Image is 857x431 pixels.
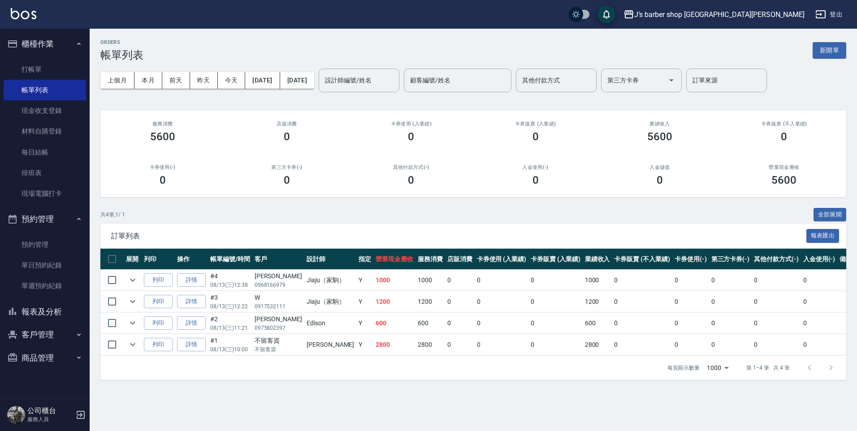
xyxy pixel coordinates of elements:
h2: 其他付款方式(-) [360,164,463,170]
td: Edison [304,313,356,334]
td: 0 [475,270,529,291]
td: 0 [612,334,672,355]
td: 600 [583,313,612,334]
div: 1000 [703,356,732,380]
td: Y [356,291,373,312]
p: 不留客資 [255,345,302,353]
td: 0 [528,334,583,355]
td: 0 [672,334,709,355]
h3: 服務消費 [111,121,214,127]
a: 詳情 [177,295,206,309]
td: 0 [752,313,801,334]
button: 新開單 [813,42,846,59]
td: 2800 [416,334,445,355]
td: 0 [752,334,801,355]
td: 2800 [373,334,416,355]
td: 2800 [583,334,612,355]
p: 第 1–4 筆 共 4 筆 [746,364,790,372]
td: 0 [445,291,475,312]
td: 0 [801,270,838,291]
a: 每日結帳 [4,142,86,163]
div: 不留客資 [255,336,302,345]
h2: 營業現金應收 [733,164,835,170]
button: 登出 [812,6,846,23]
td: Jiaju（家駒） [304,291,356,312]
a: 單週預約紀錄 [4,276,86,296]
td: 0 [672,291,709,312]
p: 0917532111 [255,302,302,310]
th: 操作 [175,249,208,270]
button: 本月 [134,72,162,89]
h2: ORDERS [100,39,143,45]
td: 0 [672,270,709,291]
button: expand row [126,338,139,351]
h3: 0 [532,174,539,186]
td: 0 [709,270,752,291]
a: 帳單列表 [4,80,86,100]
td: 1200 [416,291,445,312]
button: [DATE] [245,72,280,89]
td: Y [356,334,373,355]
a: 現金收支登錄 [4,100,86,121]
td: Jiaju（家駒） [304,270,356,291]
td: #3 [208,291,252,312]
th: 入金使用(-) [801,249,838,270]
td: 1000 [583,270,612,291]
button: save [597,5,615,23]
p: 0975802397 [255,324,302,332]
td: 0 [612,270,672,291]
td: 600 [373,313,416,334]
td: 0 [612,313,672,334]
img: Logo [11,8,36,19]
th: 業績收入 [583,249,612,270]
td: 0 [528,313,583,334]
button: 上個月 [100,72,134,89]
h3: 5600 [771,174,796,186]
a: 報表匯出 [806,231,840,240]
h3: 0 [657,174,663,186]
th: 列印 [142,249,175,270]
td: 0 [709,291,752,312]
a: 詳情 [177,316,206,330]
h3: 0 [781,130,787,143]
button: 全部展開 [814,208,847,222]
th: 營業現金應收 [373,249,416,270]
h2: 店販消費 [235,121,338,127]
p: 08/13 (三) 12:22 [210,302,250,310]
button: 報表匯出 [806,229,840,243]
a: 新開單 [813,46,846,54]
h2: 卡券販賣 (入業績) [484,121,587,127]
h3: 0 [284,174,290,186]
td: #1 [208,334,252,355]
h3: 0 [408,174,414,186]
button: expand row [126,273,139,287]
td: 0 [475,334,529,355]
div: [PERSON_NAME] [255,272,302,281]
button: 列印 [144,338,173,352]
td: 0 [801,291,838,312]
td: 1200 [583,291,612,312]
th: 卡券販賣 (不入業績) [612,249,672,270]
button: 前天 [162,72,190,89]
a: 打帳單 [4,59,86,80]
p: 服務人員 [27,415,73,423]
a: 詳情 [177,338,206,352]
th: 客戶 [252,249,304,270]
th: 服務消費 [416,249,445,270]
h2: 業績收入 [608,121,711,127]
p: 08/13 (三) 11:21 [210,324,250,332]
td: Y [356,270,373,291]
button: 商品管理 [4,346,86,370]
button: 預約管理 [4,207,86,231]
button: expand row [126,316,139,330]
p: 共 4 筆, 1 / 1 [100,211,125,219]
th: 帳單編號/時間 [208,249,252,270]
button: 列印 [144,273,173,287]
td: #4 [208,270,252,291]
a: 單日預約紀錄 [4,255,86,276]
td: 0 [612,291,672,312]
td: 0 [528,291,583,312]
button: 客戶管理 [4,323,86,346]
a: 詳情 [177,273,206,287]
h2: 卡券使用(-) [111,164,214,170]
